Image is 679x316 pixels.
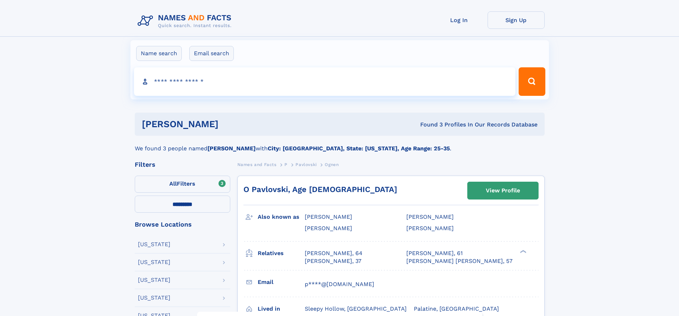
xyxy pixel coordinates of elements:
h3: Lived in [258,303,305,315]
b: City: [GEOGRAPHIC_DATA], State: [US_STATE], Age Range: 25-35 [268,145,450,152]
a: Log In [431,11,488,29]
div: [US_STATE] [138,259,170,265]
div: Browse Locations [135,221,230,228]
div: Found 3 Profiles In Our Records Database [319,121,537,129]
label: Filters [135,176,230,193]
span: Ognen [325,162,339,167]
span: Pavlovski [295,162,317,167]
a: [PERSON_NAME] [PERSON_NAME], 57 [406,257,513,265]
a: [PERSON_NAME], 61 [406,249,463,257]
h3: Also known as [258,211,305,223]
span: [PERSON_NAME] [305,225,352,232]
img: Logo Names and Facts [135,11,237,31]
span: [PERSON_NAME] [406,225,454,232]
h3: Relatives [258,247,305,259]
span: [PERSON_NAME] [305,213,352,220]
input: search input [134,67,516,96]
button: Search Button [519,67,545,96]
label: Name search [136,46,182,61]
span: [PERSON_NAME] [406,213,454,220]
div: ❯ [518,249,527,254]
a: [PERSON_NAME], 64 [305,249,362,257]
div: [US_STATE] [138,277,170,283]
a: Names and Facts [237,160,277,169]
a: O Pavlovski, Age [DEMOGRAPHIC_DATA] [243,185,397,194]
div: View Profile [486,182,520,199]
h3: Email [258,276,305,288]
a: Pavlovski [295,160,317,169]
span: All [169,180,177,187]
h1: [PERSON_NAME] [142,120,319,129]
div: We found 3 people named with . [135,136,545,153]
a: Sign Up [488,11,545,29]
div: [US_STATE] [138,295,170,301]
div: [US_STATE] [138,242,170,247]
div: Filters [135,161,230,168]
b: [PERSON_NAME] [207,145,256,152]
a: View Profile [468,182,538,199]
label: Email search [189,46,234,61]
span: Palatine, [GEOGRAPHIC_DATA] [414,305,499,312]
a: P [284,160,288,169]
a: [PERSON_NAME], 37 [305,257,361,265]
span: Sleepy Hollow, [GEOGRAPHIC_DATA] [305,305,407,312]
span: P [284,162,288,167]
